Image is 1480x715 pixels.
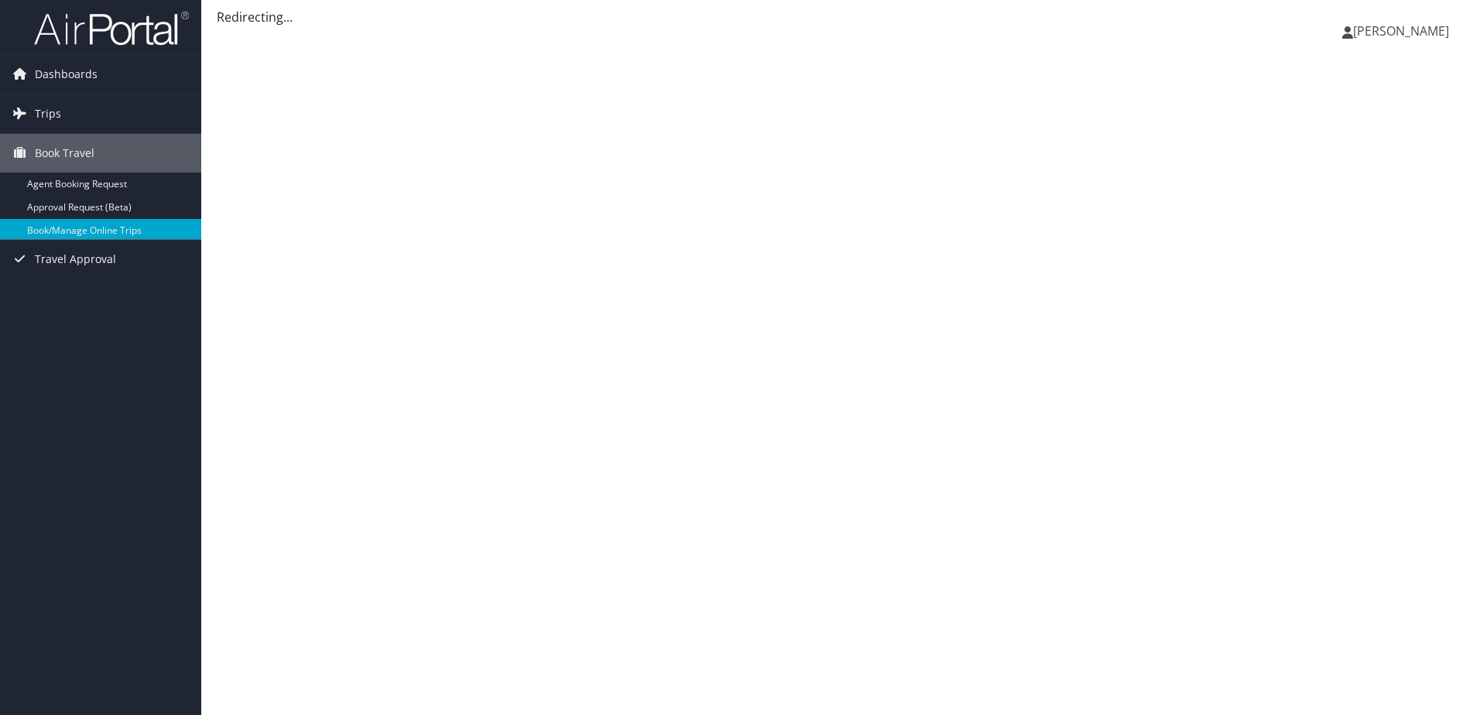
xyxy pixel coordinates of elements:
[34,10,189,46] img: airportal-logo.png
[1353,22,1449,39] span: [PERSON_NAME]
[35,134,94,173] span: Book Travel
[217,8,1465,26] div: Redirecting...
[1342,8,1465,54] a: [PERSON_NAME]
[35,55,98,94] span: Dashboards
[35,240,116,279] span: Travel Approval
[35,94,61,133] span: Trips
